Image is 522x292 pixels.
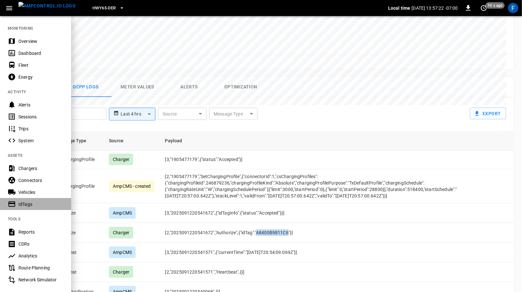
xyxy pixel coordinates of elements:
p: Local time [388,5,410,11]
p: [DATE] 13:57:22 -07:00 [412,5,458,11]
div: Reports [18,229,63,235]
div: IdTags [18,201,63,207]
div: CDRs [18,241,63,247]
div: Chargers [18,165,63,172]
div: Analytics [18,253,63,259]
div: Vehicles [18,189,63,196]
div: Sessions [18,114,63,120]
div: Overview [18,38,63,45]
div: Energy [18,74,63,80]
button: set refresh interval [479,3,489,13]
div: Network Simulator [18,277,63,283]
div: Route Planning [18,265,63,271]
div: Trips [18,126,63,132]
div: Fleet [18,62,63,68]
div: Connectors [18,177,63,184]
div: Alerts [18,102,63,108]
div: System [18,137,63,144]
div: Dashboard [18,50,63,56]
span: HWY65-DER [92,5,116,12]
img: ampcontrol.io logo [18,2,76,10]
span: 10 s ago [486,2,505,9]
div: profile-icon [508,3,518,13]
